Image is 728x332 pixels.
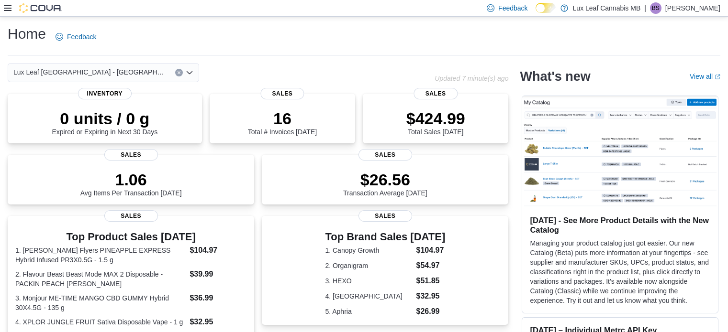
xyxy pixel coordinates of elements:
[406,109,465,136] div: Total Sales [DATE]
[406,109,465,128] p: $424.99
[498,3,527,13] span: Feedback
[67,32,96,42] span: Feedback
[190,292,246,304] dd: $36.99
[13,66,166,78] span: Lux Leaf [GEOGRAPHIC_DATA] - [GEOGRAPHIC_DATA][PERSON_NAME]
[19,3,62,13] img: Cova
[416,275,446,287] dd: $51.85
[325,261,412,270] dt: 2. Organigram
[416,245,446,256] dd: $104.97
[325,276,412,286] dt: 3. HEXO
[414,88,458,99] span: Sales
[690,73,720,80] a: View allExternal link
[644,2,646,14] p: |
[435,75,508,82] p: Updated 7 minute(s) ago
[15,246,186,265] dt: 1. [PERSON_NAME] Flyers PINEAPPLE EXPRESS Hybrid Infused PR3X0.5G - 1.5 g
[650,2,661,14] div: Brendin Shaen
[15,269,186,289] dt: 2. Flavour Beast Beast Mode MAX 2 Disposable - PACKIN PEACH [PERSON_NAME]
[652,2,660,14] span: BS
[358,149,412,161] span: Sales
[358,210,412,222] span: Sales
[260,88,304,99] span: Sales
[573,2,641,14] p: Lux Leaf Cannabis MB
[530,238,710,305] p: Managing your product catalog just got easier. Our new Catalog (Beta) puts more information at yo...
[104,149,158,161] span: Sales
[530,215,710,235] h3: [DATE] - See More Product Details with the New Catalog
[15,231,246,243] h3: Top Product Sales [DATE]
[15,317,186,327] dt: 4. XPLOR JUNGLE FRUIT Sativa Disposable Vape - 1 g
[104,210,158,222] span: Sales
[325,231,445,243] h3: Top Brand Sales [DATE]
[416,290,446,302] dd: $32.95
[190,245,246,256] dd: $104.97
[52,109,157,128] p: 0 units / 0 g
[80,170,182,189] p: 1.06
[190,316,246,328] dd: $32.95
[190,268,246,280] dd: $39.99
[175,69,183,76] button: Clear input
[325,307,412,316] dt: 5. Aphria
[186,69,193,76] button: Open list of options
[665,2,720,14] p: [PERSON_NAME]
[536,3,556,13] input: Dark Mode
[325,246,412,255] dt: 1. Canopy Growth
[15,293,186,312] dt: 3. Monjour ME-TIME MANGO CBD GUMMY Hybrid 30X4.5G - 135 g
[248,109,317,128] p: 16
[343,170,427,189] p: $26.56
[52,109,157,136] div: Expired or Expiring in Next 30 Days
[8,24,46,43] h1: Home
[52,27,100,46] a: Feedback
[715,74,720,80] svg: External link
[248,109,317,136] div: Total # Invoices [DATE]
[78,88,132,99] span: Inventory
[520,69,590,84] h2: What's new
[325,291,412,301] dt: 4. [GEOGRAPHIC_DATA]
[80,170,182,197] div: Avg Items Per Transaction [DATE]
[416,306,446,317] dd: $26.99
[343,170,427,197] div: Transaction Average [DATE]
[416,260,446,271] dd: $54.97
